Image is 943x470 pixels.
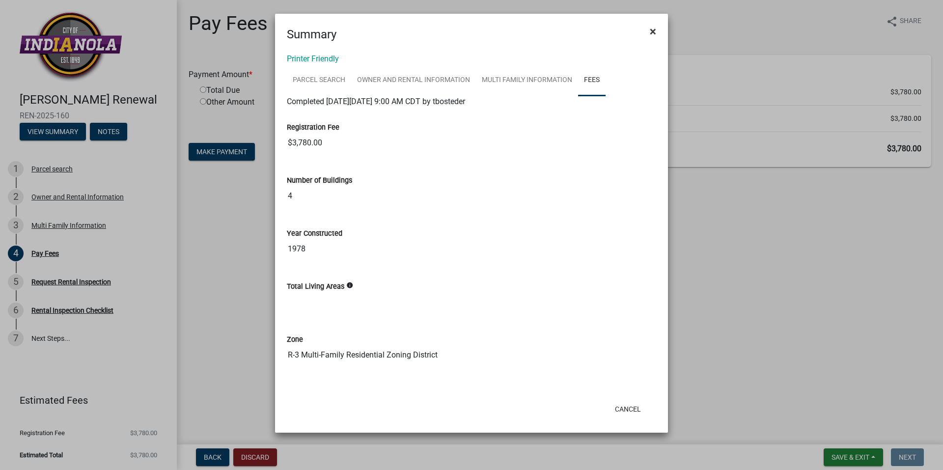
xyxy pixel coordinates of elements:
[287,177,352,184] label: Number of Buildings
[351,65,476,96] a: Owner and Rental Information
[476,65,578,96] a: Multi Family Information
[346,282,353,289] i: info
[287,54,339,63] a: Printer Friendly
[287,230,342,237] label: Year Constructed
[578,65,606,96] a: Fees
[287,124,339,131] label: Registration Fee
[287,65,351,96] a: Parcel search
[607,400,649,418] button: Cancel
[287,26,336,43] h4: Summary
[287,97,465,106] span: Completed [DATE][DATE] 9:00 AM CDT by tbosteder
[287,336,303,343] label: Zone
[287,283,344,290] label: Total Living Areas
[650,25,656,38] span: ×
[642,18,664,45] button: Close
